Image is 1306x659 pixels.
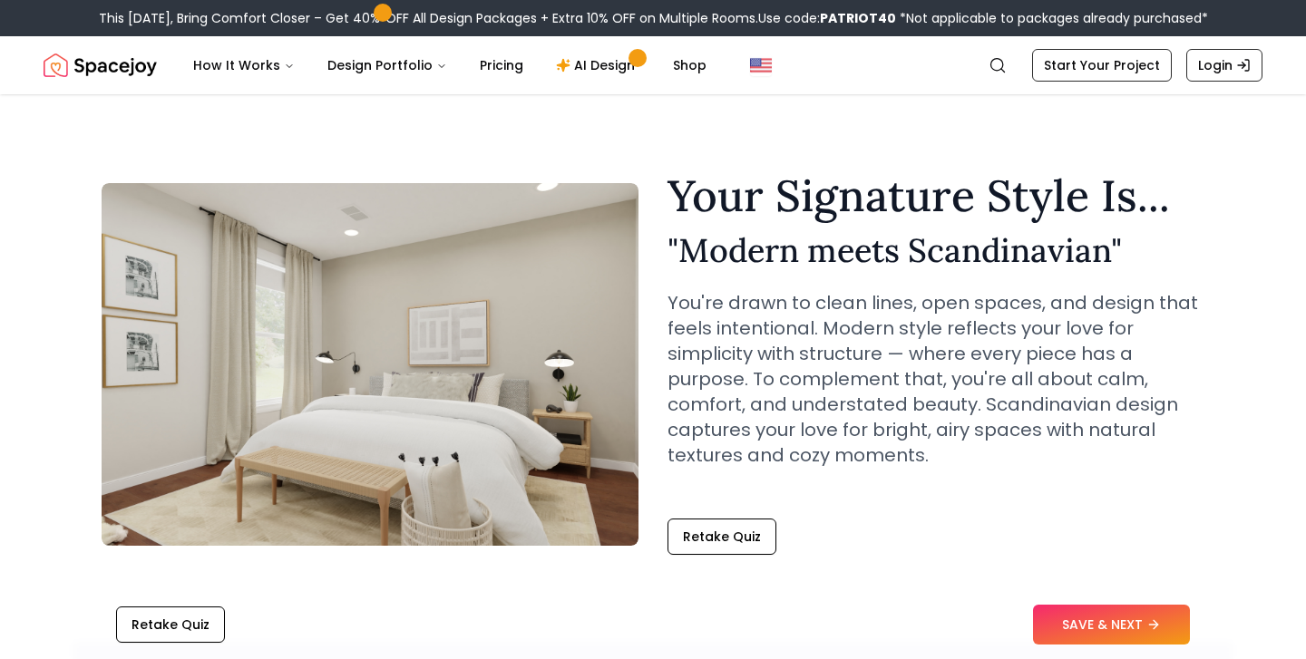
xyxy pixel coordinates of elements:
button: Design Portfolio [313,47,462,83]
b: PATRIOT40 [820,9,896,27]
div: This [DATE], Bring Comfort Closer – Get 40% OFF All Design Packages + Extra 10% OFF on Multiple R... [99,9,1208,27]
img: Modern meets Scandinavian Style Example [102,183,638,546]
nav: Main [179,47,721,83]
a: Login [1186,49,1262,82]
a: Start Your Project [1032,49,1172,82]
a: Spacejoy [44,47,157,83]
img: Spacejoy Logo [44,47,157,83]
a: Pricing [465,47,538,83]
a: Shop [658,47,721,83]
button: SAVE & NEXT [1033,605,1190,644]
span: *Not applicable to packages already purchased* [896,9,1208,27]
h2: " Modern meets Scandinavian " [668,232,1204,268]
a: AI Design [541,47,655,83]
p: You're drawn to clean lines, open spaces, and design that feels intentional. Modern style reflect... [668,290,1204,468]
nav: Global [44,36,1262,94]
span: Use code: [758,9,896,27]
button: How It Works [179,47,309,83]
h1: Your Signature Style Is... [668,174,1204,218]
button: Retake Quiz [116,606,225,643]
img: United States [750,54,772,76]
button: Retake Quiz [668,518,776,555]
